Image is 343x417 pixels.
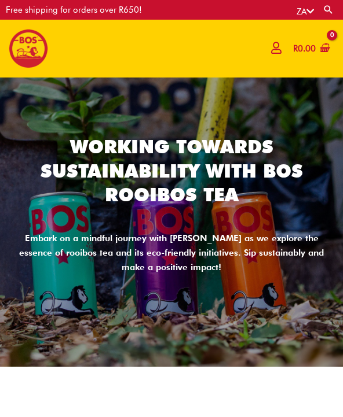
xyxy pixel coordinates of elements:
div: Embark on a mindful journey with [PERSON_NAME] as we explore the essence of rooibos tea and its e... [12,231,331,274]
bdi: 0.00 [293,43,316,54]
span: R [293,43,298,54]
a: Search button [323,4,334,15]
a: View Shopping Cart, empty [291,36,330,62]
a: ZA [297,6,314,17]
img: BOS logo finals-200px [9,29,48,68]
div: Free shipping for orders over R650! [6,6,142,14]
h2: Working Towards Sustainability With BOS Rooibos Tea [12,135,331,207]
